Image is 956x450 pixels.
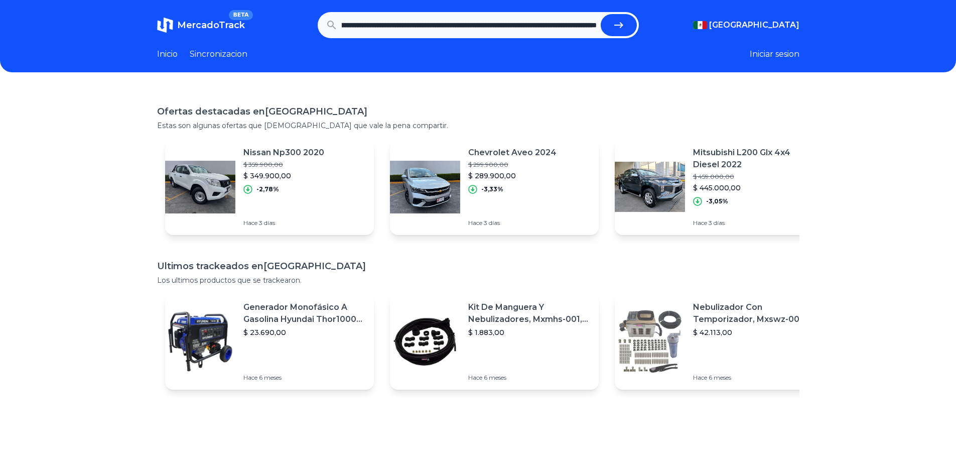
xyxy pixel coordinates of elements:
[243,171,324,181] p: $ 349.900,00
[157,17,173,33] img: MercadoTrack
[165,293,374,390] a: Featured imageGenerador Monofásico A Gasolina Hyundai Thor10000 P 11.5 Kw$ 23.690,00Hace 6 meses
[243,301,366,325] p: Generador Monofásico A Gasolina Hyundai Thor10000 P 11.5 Kw
[165,152,235,222] img: Featured image
[709,19,799,31] span: [GEOGRAPHIC_DATA]
[165,139,374,235] a: Featured imageNissan Np300 2020$ 359.900,00$ 349.900,00-2,78%Hace 3 días
[468,171,557,181] p: $ 289.900,00
[390,152,460,222] img: Featured image
[390,306,460,377] img: Featured image
[615,152,685,222] img: Featured image
[693,19,799,31] button: [GEOGRAPHIC_DATA]
[693,301,815,325] p: Nebulizador Con Temporizador, Mxswz-009, 50m, 40 Boquillas
[468,374,591,382] p: Hace 6 meses
[190,48,247,60] a: Sincronizacion
[693,219,815,227] p: Hace 3 días
[243,327,366,338] p: $ 23.690,00
[243,147,324,159] p: Nissan Np300 2020
[468,301,591,325] p: Kit De Manguera Y Nebulizadores, Mxmhs-001, 6m, 6 Tees, 8 Bo
[468,147,557,159] p: Chevrolet Aveo 2024
[615,306,685,377] img: Featured image
[615,139,824,235] a: Featured imageMitsubishi L200 Glx 4x4 Diesel 2022$ 459.000,00$ 445.000,00-3,05%Hace 3 días
[157,275,799,285] p: Los ultimos productos que se trackearon.
[468,219,557,227] p: Hace 3 días
[177,20,245,31] span: MercadoTrack
[157,259,799,273] h1: Ultimos trackeados en [GEOGRAPHIC_DATA]
[256,185,279,193] p: -2,78%
[243,161,324,169] p: $ 359.900,00
[157,48,178,60] a: Inicio
[468,161,557,169] p: $ 299.900,00
[390,293,599,390] a: Featured imageKit De Manguera Y Nebulizadores, Mxmhs-001, 6m, 6 Tees, 8 Bo$ 1.883,00Hace 6 meses
[157,121,799,131] p: Estas son algunas ofertas que [DEMOGRAPHIC_DATA] que vale la pena compartir.
[693,327,815,338] p: $ 42.113,00
[693,183,815,193] p: $ 445.000,00
[693,21,707,29] img: Mexico
[229,10,252,20] span: BETA
[693,374,815,382] p: Hace 6 meses
[390,139,599,235] a: Featured imageChevrolet Aveo 2024$ 299.900,00$ 289.900,00-3,33%Hace 3 días
[243,374,366,382] p: Hace 6 meses
[243,219,324,227] p: Hace 3 días
[481,185,503,193] p: -3,33%
[468,327,591,338] p: $ 1.883,00
[157,104,799,119] h1: Ofertas destacadas en [GEOGRAPHIC_DATA]
[165,306,235,377] img: Featured image
[693,173,815,181] p: $ 459.000,00
[693,147,815,171] p: Mitsubishi L200 Glx 4x4 Diesel 2022
[706,197,728,205] p: -3,05%
[157,17,245,33] a: MercadoTrackBETA
[615,293,824,390] a: Featured imageNebulizador Con Temporizador, Mxswz-009, 50m, 40 Boquillas$ 42.113,00Hace 6 meses
[750,48,799,60] button: Iniciar sesion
